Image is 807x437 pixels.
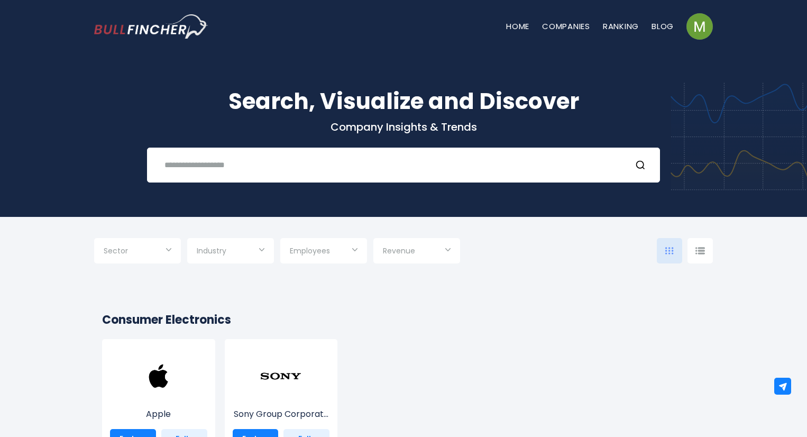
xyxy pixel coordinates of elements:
[695,247,705,254] img: icon-comp-list-view.svg
[290,246,330,256] span: Employees
[383,246,415,256] span: Revenue
[603,21,639,32] a: Ranking
[104,242,171,261] input: Selection
[94,120,713,134] p: Company Insights & Trends
[635,158,649,172] button: Search
[197,242,264,261] input: Selection
[137,355,180,397] img: AAPL.png
[233,408,330,421] p: Sony Group Corporation
[260,355,302,397] img: SONY.png
[233,375,330,421] a: Sony Group Corporat...
[665,247,674,254] img: icon-comp-grid.svg
[652,21,674,32] a: Blog
[94,85,713,118] h1: Search, Visualize and Discover
[94,14,208,39] a: Go to homepage
[542,21,590,32] a: Companies
[110,375,207,421] a: Apple
[110,408,207,421] p: Apple
[506,21,529,32] a: Home
[94,14,208,39] img: Bullfincher logo
[290,242,357,261] input: Selection
[197,246,226,256] span: Industry
[102,311,705,329] h2: Consumer Electronics
[104,246,128,256] span: Sector
[383,242,451,261] input: Selection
